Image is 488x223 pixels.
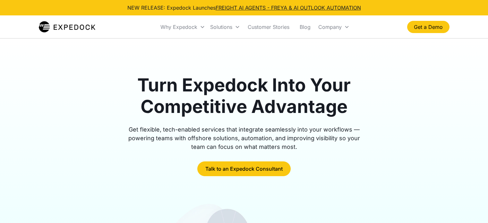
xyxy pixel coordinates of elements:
[127,4,361,12] div: NEW RELEASE: Expedock Launches
[121,125,367,151] div: Get flexible, tech-enabled services that integrate seamlessly into your workflows — powering team...
[208,16,243,38] div: Solutions
[243,16,295,38] a: Customer Stories
[39,21,96,33] img: Expedock Logo
[407,21,449,33] a: Get a Demo
[160,24,197,30] div: Why Expedock
[158,16,208,38] div: Why Expedock
[121,74,367,117] h1: Turn Expedock Into Your Competitive Advantage
[39,21,96,33] a: home
[197,161,291,176] a: Talk to an Expedock Consultant
[316,16,352,38] div: Company
[318,24,342,30] div: Company
[216,4,361,11] a: FREIGHT AI AGENTS - FREYA & AI OUTLOOK AUTOMATION
[210,24,232,30] div: Solutions
[295,16,316,38] a: Blog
